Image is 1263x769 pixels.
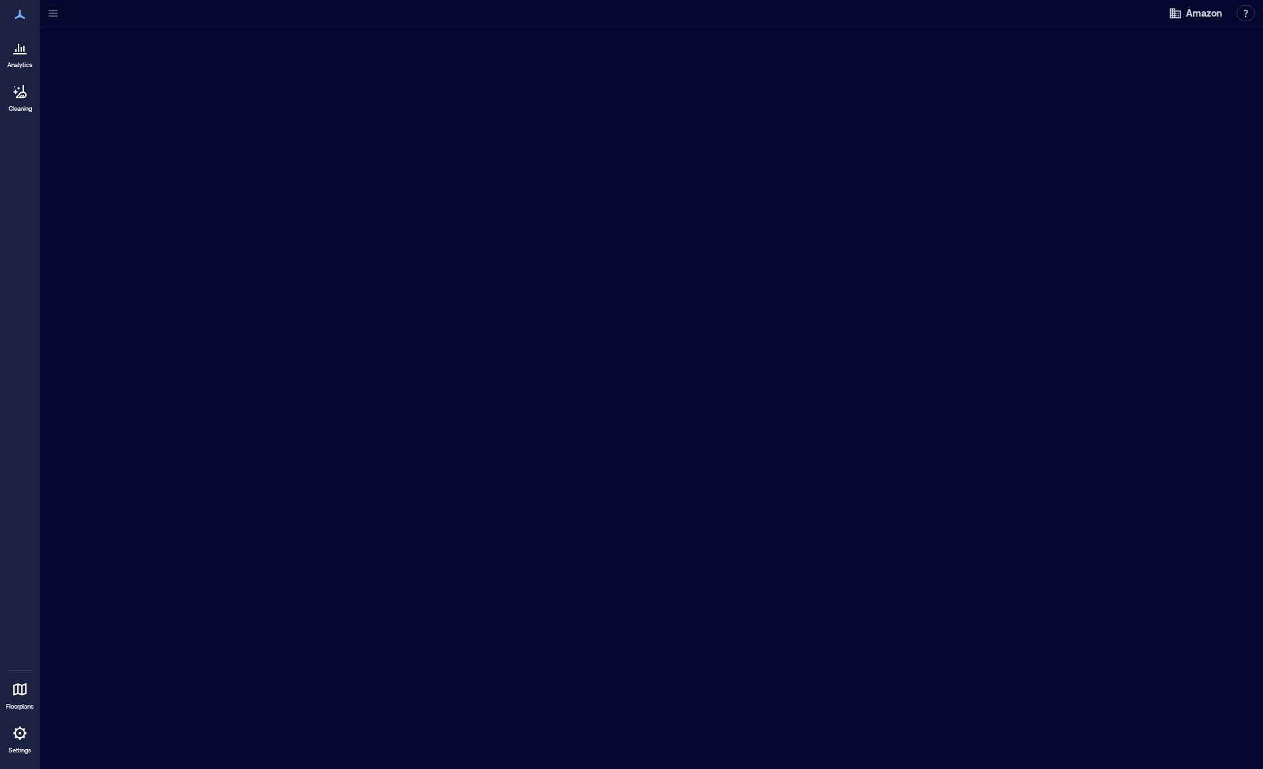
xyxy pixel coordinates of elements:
[1165,3,1226,24] button: Amazon
[7,61,33,69] p: Analytics
[1186,7,1222,20] span: Amazon
[9,105,32,113] p: Cleaning
[2,673,38,715] a: Floorplans
[3,32,37,73] a: Analytics
[4,717,36,758] a: Settings
[6,703,34,711] p: Floorplans
[9,746,31,754] p: Settings
[3,76,37,117] a: Cleaning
